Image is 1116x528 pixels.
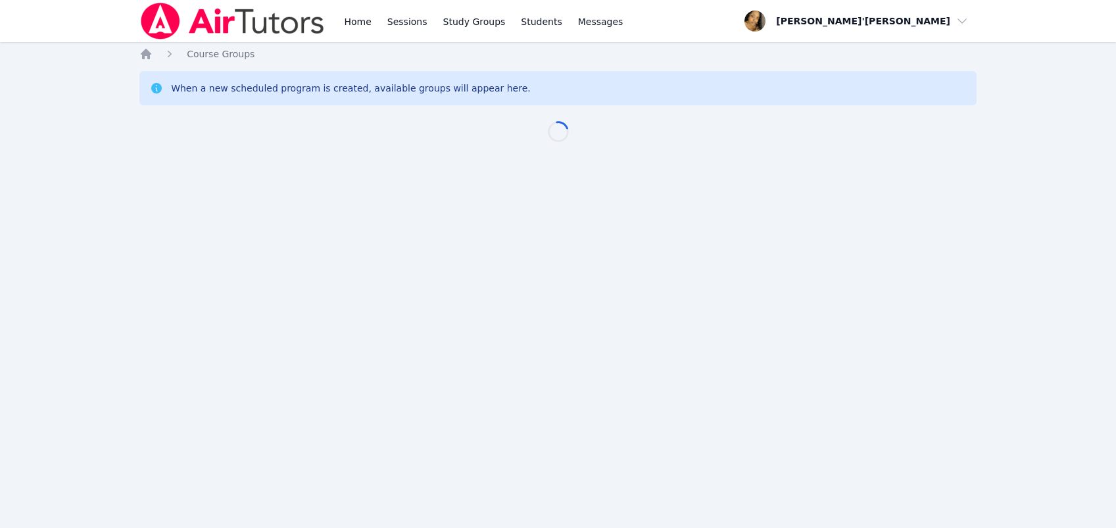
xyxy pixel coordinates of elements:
[171,82,531,95] div: When a new scheduled program is created, available groups will appear here.
[187,49,255,59] span: Course Groups
[578,15,623,28] span: Messages
[139,3,326,40] img: Air Tutors
[139,47,977,61] nav: Breadcrumb
[187,47,255,61] a: Course Groups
